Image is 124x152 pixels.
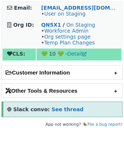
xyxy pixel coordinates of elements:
strong: Slack convo: [13,106,50,112]
td: 💚 10 💚 - [37,49,121,60]
a: Temp Plan Changes [44,40,95,46]
span: • • • [41,28,95,46]
a: QN5X1 [41,22,61,28]
strong: / [63,22,65,28]
span: • [41,11,86,17]
strong: Org ID: [13,22,34,28]
a: User on Staging [44,11,86,17]
footer: App not working? 🪳 [1,121,123,128]
a: See thread [51,106,83,112]
a: Org settings page [44,34,90,40]
h2: Other Tools & Resources [2,84,122,98]
h2: Customer Information [2,66,122,79]
strong: CLS: [7,51,25,57]
a: On Staging [66,22,95,28]
strong: Email: [14,5,32,11]
a: Detail [67,51,86,57]
a: Workforce Admin [44,28,88,34]
a: File a bug report! [87,122,123,127]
